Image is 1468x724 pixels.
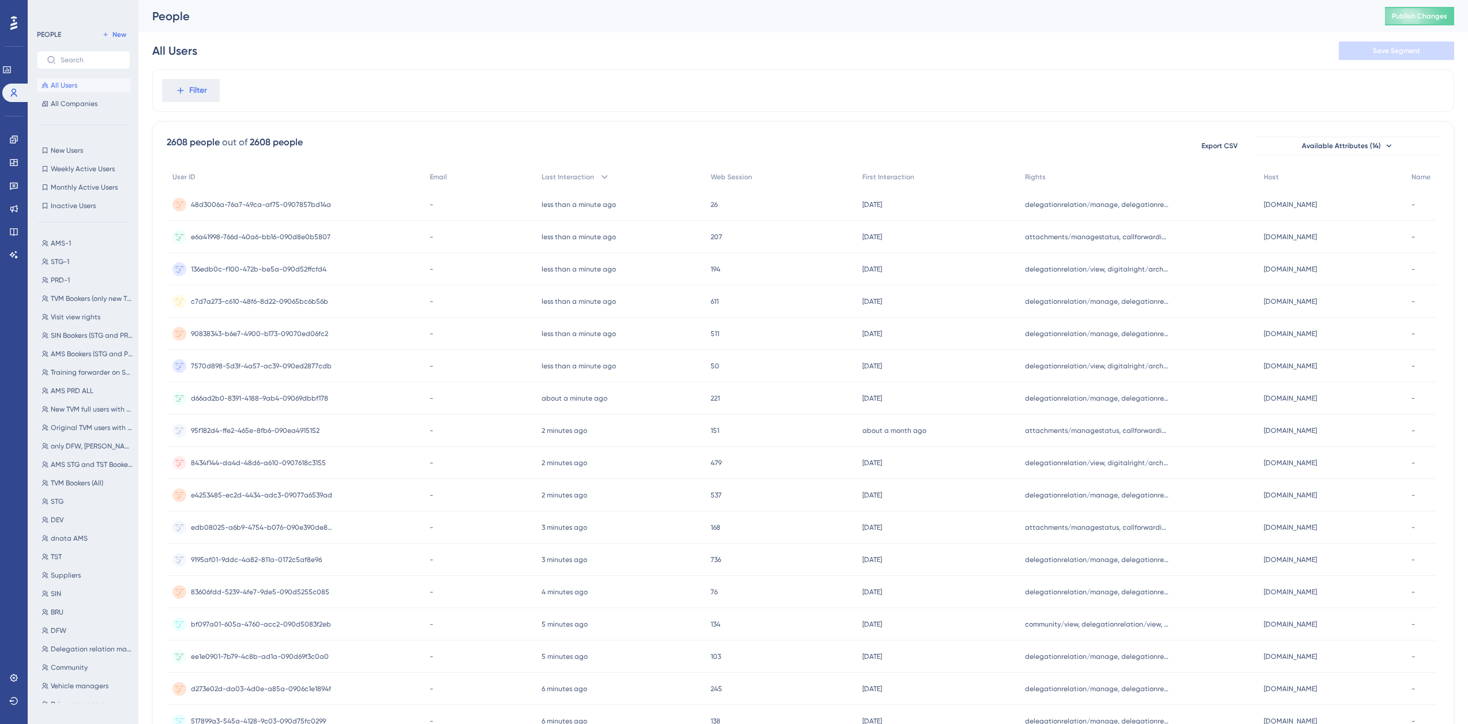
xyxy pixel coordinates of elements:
span: 90838343-b6e7-4900-b173-09070ed06fc2 [191,329,328,338]
button: Publish Changes [1385,7,1454,25]
time: 3 minutes ago [542,556,587,564]
time: [DATE] [862,685,882,693]
span: - [430,652,433,661]
button: Inactive Users [37,199,130,213]
button: AMS Bookers (STG and PRD) [37,347,137,361]
span: 48d3006a-76a7-49ca-af75-0907857bd14a [191,200,331,209]
span: DFW [51,626,66,635]
span: [DOMAIN_NAME] [1264,587,1317,597]
span: delegationrelation/manage, delegationrelation/view, digitalright/archive, digitalright/delegation... [1025,652,1169,661]
time: less than a minute ago [542,265,616,273]
button: TVM Bookers (All) [37,476,137,490]
span: STG [51,497,63,506]
time: less than a minute ago [542,362,616,370]
span: Weekly Active Users [51,164,115,174]
span: - [1411,232,1415,242]
input: Search [61,56,121,64]
time: [DATE] [862,233,882,241]
span: TVM Bookers (only new TVM) [51,294,133,303]
span: - [430,329,433,338]
button: Weekly Active Users [37,162,130,176]
span: delegationrelation/manage, delegationrelation/view, digitalright/archive, digitalright/delegation... [1025,684,1169,693]
button: All Users [37,78,130,92]
time: 4 minutes ago [542,588,588,596]
span: community/view, delegationrelation/view, externalmessage/view, gridviews/manage-user, gridviews/r... [1025,620,1169,629]
span: [DOMAIN_NAME] [1264,491,1317,500]
button: STG-1 [37,255,137,269]
span: 245 [711,684,722,693]
time: less than a minute ago [542,201,616,209]
span: 76 [711,587,718,597]
button: DFW [37,624,137,638]
time: about a month ago [862,427,926,435]
time: [DATE] [862,459,882,467]
button: STG [37,495,137,508]
span: - [430,458,433,467]
time: 2 minutes ago [542,459,587,467]
span: BRU [51,608,63,617]
span: delegationrelation/manage, delegationrelation/view, digitalright/archive, digitalright/delegation... [1025,394,1169,403]
time: 5 minutes ago [542,620,588,628]
span: attachments/managestatus, callforwardingscreen/view, capacity/view, digitalright/linking, digital... [1025,426,1169,435]
span: Last Interaction [542,172,594,182]
span: delegationrelation/manage, delegationrelation/view, digitalright/archive, digitalright/delegation... [1025,587,1169,597]
span: only DFW, [PERSON_NAME] and SIN [51,442,133,451]
span: [DOMAIN_NAME] [1264,329,1317,338]
button: Vehicle managers [37,679,137,693]
span: Driver managers [51,700,104,709]
span: 50 [711,361,719,371]
span: AMS STG and TST Bookers [51,460,133,469]
span: Rights [1025,172,1046,182]
time: [DATE] [862,620,882,628]
span: Community [51,663,88,672]
button: SIN [37,587,137,601]
span: [DOMAIN_NAME] [1264,361,1317,371]
span: - [1411,458,1415,467]
time: 2 minutes ago [542,491,587,499]
time: [DATE] [862,394,882,402]
span: [DOMAIN_NAME] [1264,265,1317,274]
span: - [430,232,433,242]
span: 194 [711,265,720,274]
span: - [1411,394,1415,403]
span: AMS-1 [51,239,71,248]
span: 168 [711,523,720,532]
span: delegationrelation/view, digitalright/archive, digitalright/delegation, digitalright/linking, dig... [1025,265,1169,274]
span: All Companies [51,99,97,108]
span: [DOMAIN_NAME] [1264,620,1317,629]
span: New TVM full users with external drivers and vehicle management [51,405,133,414]
span: Training forwarder on STG [51,368,133,377]
div: All Users [152,43,197,59]
span: dnata AMS [51,534,88,543]
time: [DATE] [862,523,882,531]
time: less than a minute ago [542,233,616,241]
span: - [1411,200,1415,209]
span: - [1411,297,1415,306]
span: [DOMAIN_NAME] [1264,426,1317,435]
span: Web Session [711,172,752,182]
span: 134 [711,620,720,629]
time: [DATE] [862,362,882,370]
span: Email [430,172,447,182]
span: 511 [711,329,719,338]
button: BRU [37,605,137,619]
button: Training forwarder on STG [37,365,137,379]
span: - [1411,620,1415,629]
span: 479 [711,458,722,467]
span: 537 [711,491,722,500]
span: [DOMAIN_NAME] [1264,555,1317,564]
span: SIN Bookers (STG and PRD) [51,331,133,340]
span: PRD-1 [51,276,70,285]
span: AMS Bookers (STG and PRD) [51,349,133,359]
span: Available Attributes (14) [1302,141,1381,150]
span: Export CSV [1202,141,1238,150]
span: - [1411,426,1415,435]
span: - [1411,652,1415,661]
time: 6 minutes ago [542,685,587,693]
span: - [1411,265,1415,274]
span: 26 [711,200,718,209]
span: - [430,297,433,306]
button: Delegation relation managers [37,642,137,656]
span: 736 [711,555,721,564]
div: PEOPLE [37,30,61,39]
